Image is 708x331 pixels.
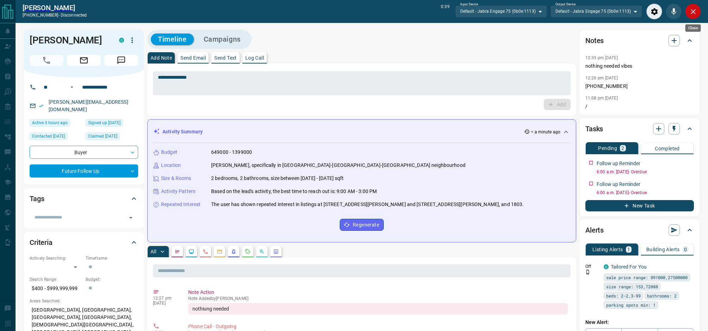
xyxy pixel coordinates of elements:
button: Open [126,213,136,223]
p: Location [161,162,181,169]
p: Send Email [180,55,206,60]
p: Budget [161,149,177,156]
div: Notes [585,32,694,49]
svg: Push Notification Only [585,270,590,275]
p: Add Note [150,55,172,60]
div: Close [685,4,701,19]
p: 0:39 [441,4,449,19]
label: Output Device [555,2,575,7]
button: New Task [585,200,694,211]
p: Activity Pattern [161,188,196,195]
span: Contacted [DATE] [32,133,65,140]
svg: Agent Actions [273,249,279,254]
span: Message [104,55,138,66]
p: Follow up Reminder [597,160,640,167]
p: 1 [627,247,630,252]
p: 2 [621,146,624,151]
p: Listing Alerts [592,247,623,252]
p: Note Action [188,289,568,296]
div: Mute [666,4,682,19]
div: Future Follow Up [30,164,138,177]
p: 12:33 pm [DATE] [585,55,618,60]
svg: Requests [245,249,251,254]
h2: Alerts [585,224,604,236]
a: Tailored For You [611,264,647,270]
button: Timeline [151,34,194,45]
p: New Alert: [585,319,694,326]
p: / [585,103,694,110]
div: nothiung needed [188,303,568,314]
p: [PHONE_NUMBER] [585,83,694,90]
span: bathrooms: 2 [647,292,677,299]
button: Regenerate [340,219,384,231]
p: Send Text [214,55,237,60]
div: Close [685,24,701,32]
label: Input Device [460,2,478,7]
p: Search Range: [30,276,82,283]
p: Areas Searched: [30,298,138,304]
a: [PERSON_NAME] [23,4,87,12]
p: < a minute ago [531,129,560,135]
p: Repeated Interest [161,201,201,208]
p: Completed [655,146,680,151]
a: [PERSON_NAME][EMAIL_ADDRESS][DOMAIN_NAME] [49,99,128,112]
div: Sat Aug 03 2024 [86,119,138,129]
p: Activity Summary [162,128,203,136]
div: condos.ca [604,264,609,269]
p: Building Alerts [646,247,680,252]
p: [PHONE_NUMBER] - [23,12,87,18]
div: Activity Summary< a minute ago [153,125,570,138]
div: Alerts [585,222,694,239]
textarea: To enrich screen reader interactions, please activate Accessibility in Grammarly extension settings [158,74,566,92]
p: 0 [684,247,687,252]
span: size range: 153,72088 [606,283,658,290]
span: Signed up [DATE] [88,119,121,126]
svg: Calls [203,249,208,254]
p: Actively Searching: [30,255,82,261]
div: condos.ca [119,38,124,43]
p: Pending [598,146,617,151]
p: All [150,249,156,254]
p: Size & Rooms [161,175,191,182]
p: [PERSON_NAME], specifically in [GEOGRAPHIC_DATA]-[GEOGRAPHIC_DATA]-[GEOGRAPHIC_DATA] neighbourhood [211,162,466,169]
p: The user has shown repeated interest in listings at [STREET_ADDRESS][PERSON_NAME] and [STREET_ADD... [211,201,524,208]
p: Based on the lead's activity, the best time to reach out is: 9:00 AM - 3:00 PM [211,188,377,195]
svg: Email Verified [39,103,44,108]
p: 11:08 pm [DATE] [585,96,618,101]
p: Follow up Reminder [597,181,640,188]
h2: Notes [585,35,604,46]
div: Thu Jan 16 2025 [86,132,138,142]
button: Campaigns [197,34,248,45]
span: beds: 2-2,3-99 [606,292,641,299]
span: Active 3 hours ago [32,119,68,126]
p: Budget: [86,276,138,283]
svg: Opportunities [259,249,265,254]
svg: Listing Alerts [231,249,236,254]
span: Claimed [DATE] [88,133,117,140]
p: 649000 - 1399000 [211,149,252,156]
span: Call [30,55,63,66]
h2: Tags [30,193,44,204]
span: disconnected [61,13,87,18]
p: nothing needed vibes [585,62,694,70]
span: Email [67,55,101,66]
span: sale price range: 891000,27500000 [606,274,688,281]
p: Phone Call - Outgoing [188,323,568,330]
h2: Criteria [30,237,53,248]
p: Log Call [245,55,264,60]
button: Open [68,83,76,91]
div: Audio Settings [646,4,662,19]
h1: [PERSON_NAME] [30,35,109,46]
div: Wed Apr 09 2025 [30,132,82,142]
div: Criteria [30,234,138,251]
svg: Emails [217,249,222,254]
p: 6:00 a.m. [DATE] - Overdue [597,189,694,196]
div: Buyer [30,146,138,159]
span: parking spots min: 1 [606,301,655,308]
h2: Tasks [585,123,603,134]
svg: Notes [174,249,180,254]
svg: Lead Browsing Activity [189,249,194,254]
p: 12:27 pm [153,296,178,301]
div: Tags [30,190,138,207]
